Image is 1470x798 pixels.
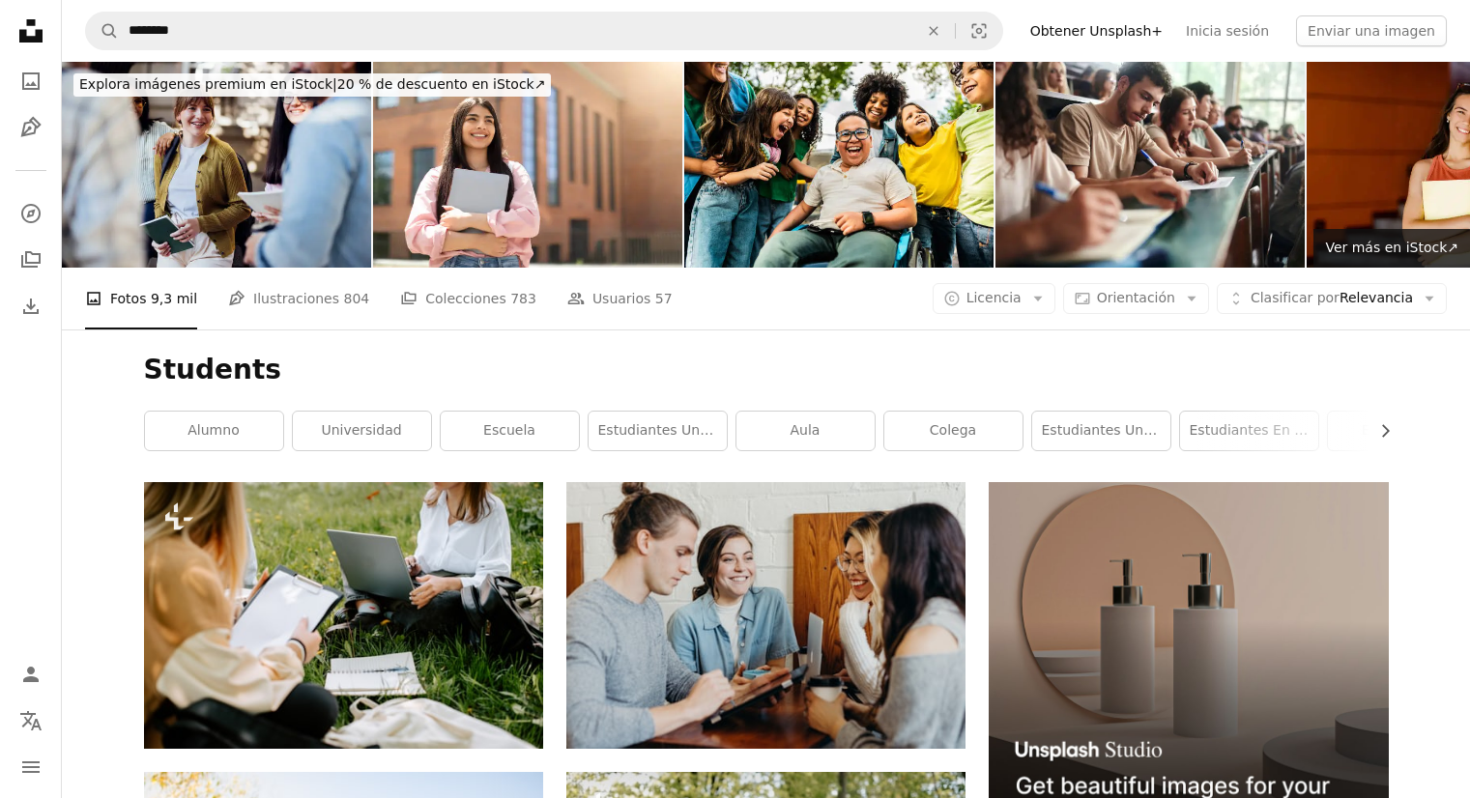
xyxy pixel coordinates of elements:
[1097,290,1175,305] span: Orientación
[966,290,1022,305] span: Licencia
[144,353,1389,387] h1: Students
[1296,15,1447,46] button: Enviar una imagen
[566,482,966,748] img: A group of friends at a coffee shop
[441,412,579,450] a: escuela
[62,62,562,108] a: Explora imágenes premium en iStock|20 % de descuento en iStock↗
[1325,240,1458,255] span: Ver más en iStock ↗
[145,412,283,450] a: alumno
[1180,412,1318,450] a: Estudiantes en clase
[62,62,371,268] img: Estudiantes felices socializando al aire libre en un día soleado
[12,655,50,694] a: Iniciar sesión / Registrarse
[79,76,545,92] span: 20 % de descuento en iStock ↗
[144,607,543,624] a: Dos mujeres sentadas en la hierba usando computadoras portátiles
[1217,283,1447,314] button: Clasificar porRelevancia
[12,701,50,740] button: Idioma
[1251,290,1340,305] span: Clasificar por
[1328,412,1466,450] a: educación
[86,13,119,49] button: Buscar en Unsplash
[373,62,682,268] img: Muchacha joven sosteniendo una computadora portátil y mirando hacia arriba
[510,288,536,309] span: 783
[79,76,337,92] span: Explora imágenes premium en iStock |
[1019,15,1174,46] a: Obtener Unsplash+
[912,13,955,49] button: Borrar
[1174,15,1281,46] a: Inicia sesión
[12,62,50,100] a: Fotos
[1251,289,1413,308] span: Relevancia
[12,194,50,233] a: Explorar
[343,288,369,309] span: 804
[144,482,543,749] img: Dos mujeres sentadas en la hierba usando computadoras portátiles
[567,268,673,329] a: Usuarios 57
[228,268,369,329] a: Ilustraciones 804
[1032,412,1170,450] a: estudiantes universitarios
[12,287,50,326] a: Historial de descargas
[684,62,994,268] img: Happy students on schoolyard
[736,412,875,450] a: aula
[566,606,966,623] a: A group of friends at a coffee shop
[933,283,1055,314] button: Licencia
[1063,283,1209,314] button: Orientación
[12,241,50,279] a: Colecciones
[655,288,673,309] span: 57
[1368,412,1389,450] button: desplazar lista a la derecha
[85,12,1003,50] form: Encuentra imágenes en todo el sitio
[12,748,50,786] button: Menú
[400,268,536,329] a: Colecciones 783
[995,62,1305,268] img: Male college student writing an exam in lecture hall.
[1313,229,1470,268] a: Ver más en iStock↗
[956,13,1002,49] button: Búsqueda visual
[12,108,50,147] a: Ilustraciones
[589,412,727,450] a: Estudiantes universitarios
[884,412,1023,450] a: colega
[293,412,431,450] a: Universidad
